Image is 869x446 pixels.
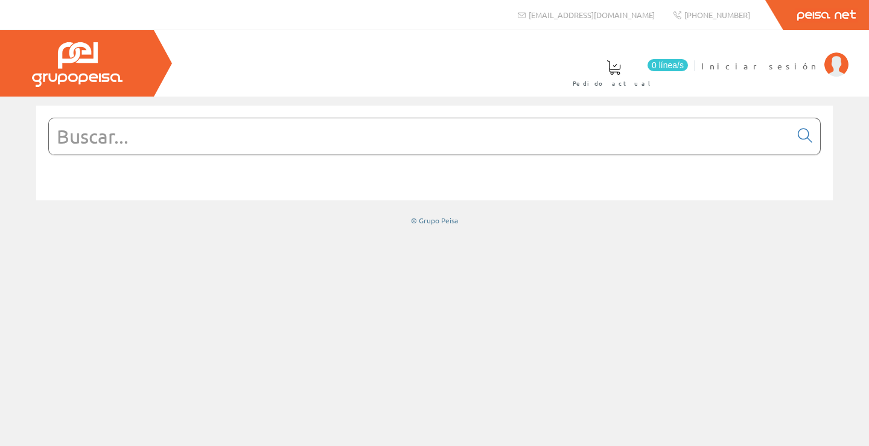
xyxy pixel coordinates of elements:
[701,60,818,72] span: Iniciar sesión
[49,118,791,155] input: Buscar...
[32,42,123,87] img: Grupo Peisa
[684,10,750,20] span: [PHONE_NUMBER]
[529,10,655,20] span: [EMAIL_ADDRESS][DOMAIN_NAME]
[36,215,833,226] div: © Grupo Peisa
[573,77,655,89] span: Pedido actual
[701,50,848,62] a: Iniciar sesión
[648,59,688,71] span: 0 línea/s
